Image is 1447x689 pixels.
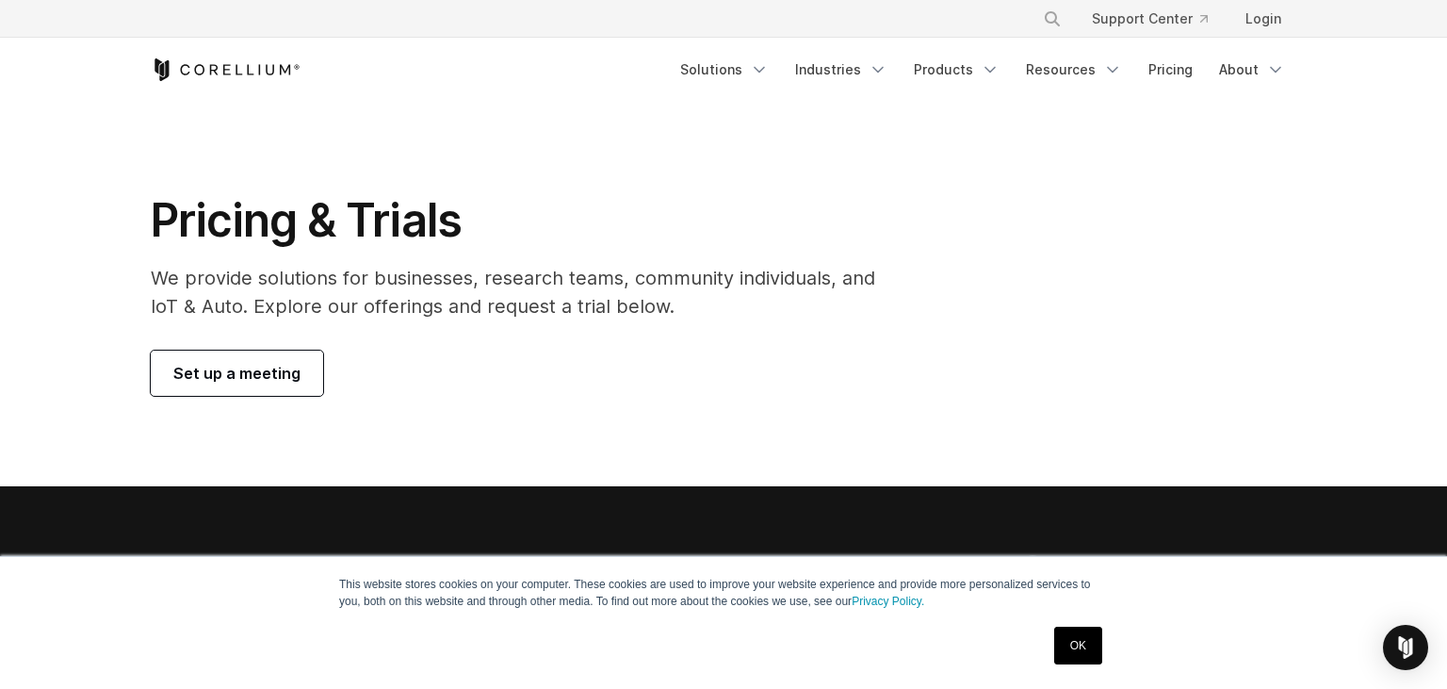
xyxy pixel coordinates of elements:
[1230,2,1296,36] a: Login
[1035,2,1069,36] button: Search
[1208,53,1296,87] a: About
[902,53,1011,87] a: Products
[1137,53,1204,87] a: Pricing
[1015,53,1133,87] a: Resources
[151,192,902,249] h1: Pricing & Trials
[669,53,780,87] a: Solutions
[173,362,301,385] span: Set up a meeting
[1020,2,1296,36] div: Navigation Menu
[784,53,899,87] a: Industries
[151,264,902,320] p: We provide solutions for businesses, research teams, community individuals, and IoT & Auto. Explo...
[1054,627,1102,664] a: OK
[151,351,323,396] a: Set up a meeting
[1077,2,1223,36] a: Support Center
[339,576,1108,610] p: This website stores cookies on your computer. These cookies are used to improve your website expe...
[852,595,924,608] a: Privacy Policy.
[151,58,301,81] a: Corellium Home
[669,53,1296,87] div: Navigation Menu
[1383,625,1428,670] div: Open Intercom Messenger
